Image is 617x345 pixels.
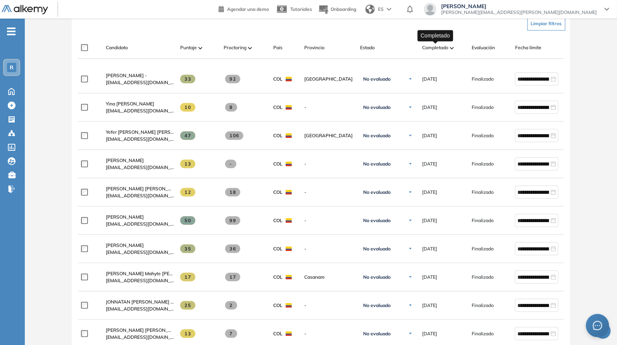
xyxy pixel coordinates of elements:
[408,218,413,223] img: Ícono de flecha
[363,302,391,309] span: No evaluado
[363,274,391,280] span: No evaluado
[106,157,144,163] span: [PERSON_NAME]
[106,100,174,107] a: Yina [PERSON_NAME]
[365,5,375,14] img: world
[290,6,312,12] span: Tutoriales
[472,44,495,51] span: Evaluación
[360,44,375,51] span: Estado
[408,162,413,166] img: Ícono de flecha
[363,217,391,224] span: No evaluado
[304,274,354,281] span: Casanare
[273,104,283,111] span: COL
[106,327,183,333] span: [PERSON_NAME] [PERSON_NAME]
[180,301,195,310] span: 25
[363,133,391,139] span: No evaluado
[180,160,195,168] span: 13
[106,298,174,305] a: JONNATAN [PERSON_NAME] [PERSON_NAME]
[286,247,292,251] img: COL
[363,331,391,337] span: No evaluado
[472,274,494,281] span: Finalizado
[180,103,195,112] span: 10
[106,271,200,276] span: [PERSON_NAME] Mahyte [PERSON_NAME]
[363,104,391,110] span: No evaluado
[106,101,154,107] span: Yina [PERSON_NAME]
[304,132,354,139] span: [GEOGRAPHIC_DATA]
[472,160,494,167] span: Finalizado
[422,245,437,252] span: [DATE]
[422,217,437,224] span: [DATE]
[106,129,174,136] a: Yefer [PERSON_NAME] [PERSON_NAME]
[106,129,195,135] span: Yefer [PERSON_NAME] [PERSON_NAME]
[180,216,195,225] span: 50
[106,164,174,171] span: [EMAIL_ADDRESS][DOMAIN_NAME]
[180,273,195,281] span: 17
[198,47,202,49] img: [missing "en.ARROW_ALT" translation]
[106,242,144,248] span: [PERSON_NAME]
[224,44,246,51] span: Proctoring
[378,6,384,13] span: ES
[106,79,174,86] span: [EMAIL_ADDRESS][DOMAIN_NAME]
[106,249,174,256] span: [EMAIL_ADDRESS][DOMAIN_NAME]
[304,104,354,111] span: -
[515,44,541,51] span: Fecha límite
[106,327,174,334] a: [PERSON_NAME] [PERSON_NAME]
[106,136,174,143] span: [EMAIL_ADDRESS][DOMAIN_NAME]
[286,105,292,110] img: COL
[106,44,128,51] span: Candidato
[273,274,283,281] span: COL
[422,104,437,111] span: [DATE]
[408,247,413,251] img: Ícono de flecha
[441,9,597,16] span: [PERSON_NAME][EMAIL_ADDRESS][PERSON_NAME][DOMAIN_NAME]
[286,162,292,166] img: COL
[472,189,494,196] span: Finalizado
[106,277,174,284] span: [EMAIL_ADDRESS][DOMAIN_NAME]
[273,160,283,167] span: COL
[593,321,602,330] span: message
[472,302,494,309] span: Finalizado
[273,189,283,196] span: COL
[180,131,195,140] span: 47
[304,76,354,83] span: [GEOGRAPHIC_DATA]
[106,186,183,191] span: [PERSON_NAME] [PERSON_NAME]
[363,189,391,195] span: No evaluado
[106,334,174,341] span: [EMAIL_ADDRESS][DOMAIN_NAME]
[422,189,437,196] span: [DATE]
[408,133,413,138] img: Ícono de flecha
[408,105,413,110] img: Ícono de flecha
[106,157,174,164] a: [PERSON_NAME]
[219,4,269,13] a: Agendar una demo
[363,161,391,167] span: No evaluado
[418,30,453,41] div: Completado
[2,5,48,15] img: Logo
[106,72,147,78] span: [PERSON_NAME] -
[225,160,236,168] span: -
[408,190,413,195] img: Ícono de flecha
[472,217,494,224] span: Finalizado
[225,245,240,253] span: 36
[180,75,195,83] span: 33
[304,160,354,167] span: -
[106,270,174,277] a: [PERSON_NAME] Mahyte [PERSON_NAME]
[286,275,292,279] img: COL
[225,75,240,83] span: 92
[106,185,174,192] a: [PERSON_NAME] [PERSON_NAME]
[225,188,240,197] span: 18
[472,330,494,337] span: Finalizado
[225,131,243,140] span: 106
[304,302,354,309] span: -
[227,6,269,12] span: Agendar una demo
[286,190,292,195] img: COL
[106,107,174,114] span: [EMAIL_ADDRESS][DOMAIN_NAME]
[273,44,283,51] span: País
[273,245,283,252] span: COL
[304,245,354,252] span: -
[106,305,174,312] span: [EMAIL_ADDRESS][DOMAIN_NAME]
[7,31,16,32] i: -
[422,302,437,309] span: [DATE]
[106,221,174,228] span: [EMAIL_ADDRESS][DOMAIN_NAME]
[363,76,391,82] span: No evaluado
[273,132,283,139] span: COL
[273,217,283,224] span: COL
[304,330,354,337] span: -
[422,132,437,139] span: [DATE]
